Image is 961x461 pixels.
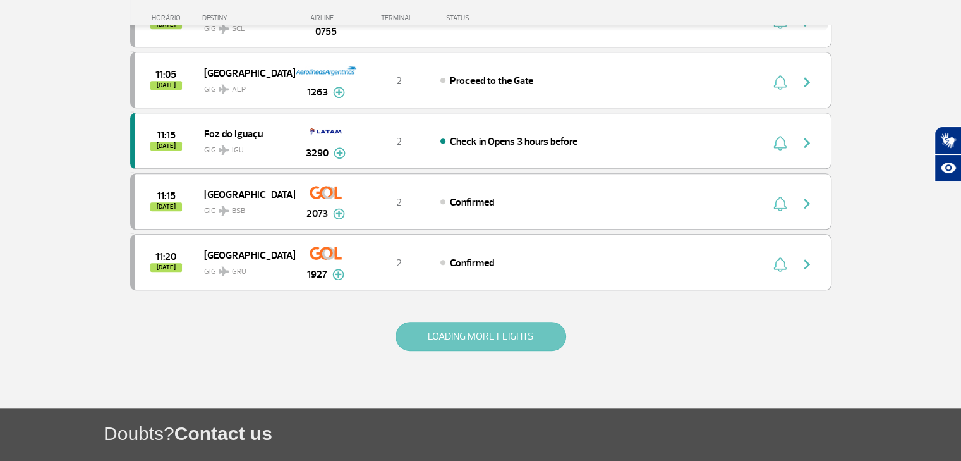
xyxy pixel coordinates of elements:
span: 2 [396,196,402,209]
img: sino-painel-voo.svg [773,196,787,211]
span: 2025-09-30 11:05:00 [155,70,176,79]
span: GIG [204,77,285,95]
img: sino-painel-voo.svg [773,135,787,151]
div: STATUS [440,14,543,22]
img: mais-info-painel-voo.svg [333,208,345,219]
span: Confirmed [450,196,494,209]
span: [DATE] [150,263,182,272]
img: mais-info-painel-voo.svg [334,147,346,159]
span: [DATE] [150,202,182,211]
div: HORÁRIO [134,14,203,22]
span: [DATE] [150,81,182,90]
span: BSB [232,206,245,217]
span: 2073 [306,206,328,221]
span: [GEOGRAPHIC_DATA] [204,65,285,81]
span: 2025-09-30 11:15:00 [157,192,176,200]
img: mais-info-painel-voo.svg [333,87,345,98]
div: Plugin de acessibilidade da Hand Talk. [934,126,961,182]
span: 2025-09-30 11:20:00 [155,252,176,261]
img: sino-painel-voo.svg [773,257,787,272]
img: seta-direita-painel-voo.svg [799,75,814,90]
span: GRU [232,266,246,278]
span: 0755 [315,24,337,39]
span: 1263 [307,85,328,100]
button: LOADING MORE FLIGHTS [396,322,566,351]
span: 2 [396,135,402,148]
span: AEP [232,84,246,95]
span: 2025-09-30 11:15:00 [157,131,176,140]
img: destiny_airplane.svg [219,145,229,155]
span: GIG [204,259,285,278]
button: Abrir recursos assistivos. [934,154,961,182]
span: 3290 [306,145,329,161]
div: TERMINAL [358,14,440,22]
span: Foz do Iguaçu [204,125,285,142]
span: Contact us [174,423,272,444]
span: [GEOGRAPHIC_DATA] [204,247,285,263]
span: IGU [232,145,244,156]
span: GIG [204,138,285,156]
img: mais-info-painel-voo.svg [332,269,344,280]
div: DESTINY [202,14,294,22]
span: 2 [396,257,402,269]
span: 1927 [307,267,327,282]
img: seta-direita-painel-voo.svg [799,196,814,211]
div: AIRLINE [294,14,358,22]
span: Check in Opens 3 hours before [450,135,577,148]
img: destiny_airplane.svg [219,266,229,276]
span: GIG [204,199,285,217]
img: destiny_airplane.svg [219,84,229,94]
img: seta-direita-painel-voo.svg [799,257,814,272]
span: Confirmed [450,257,494,269]
h1: Doubts? [104,421,961,446]
img: destiny_airplane.svg [219,206,229,216]
img: seta-direita-painel-voo.svg [799,135,814,151]
span: [DATE] [150,142,182,151]
img: sino-painel-voo.svg [773,75,787,90]
button: Abrir tradutor de língua de sinais. [934,126,961,154]
span: 2 [396,75,402,87]
span: [GEOGRAPHIC_DATA] [204,186,285,202]
span: Proceed to the Gate [450,75,533,87]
